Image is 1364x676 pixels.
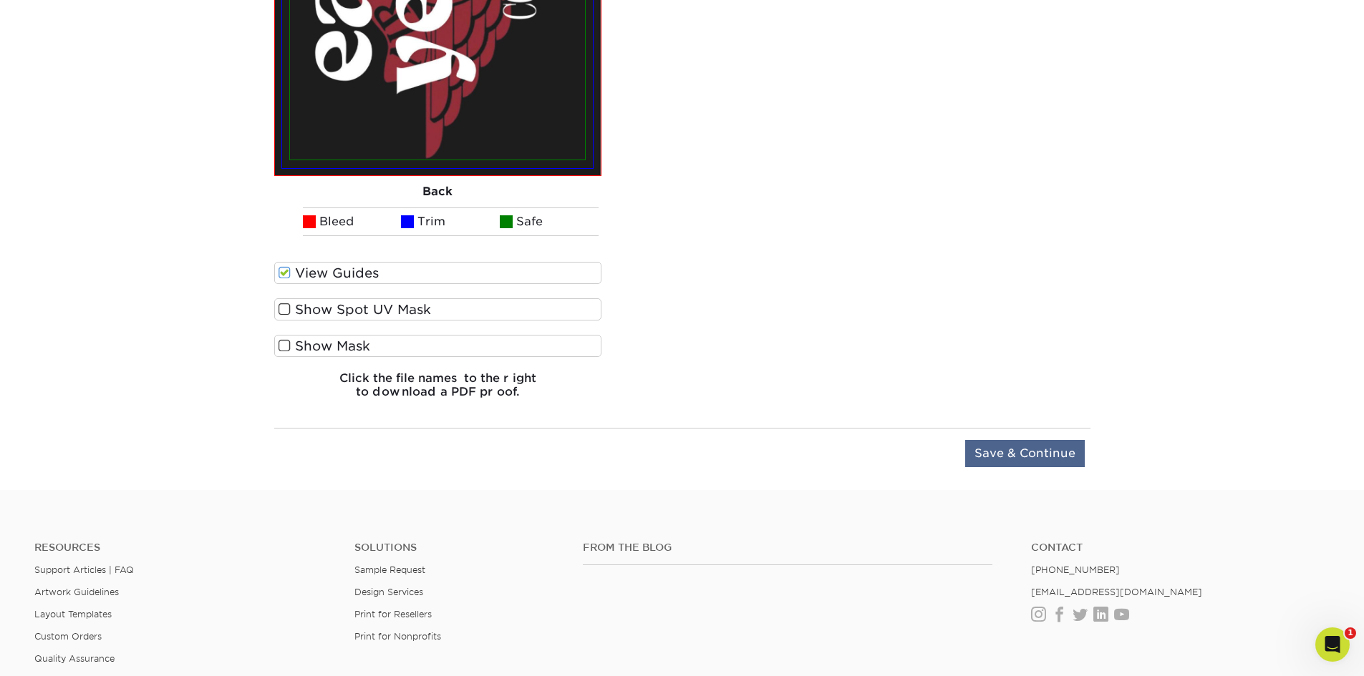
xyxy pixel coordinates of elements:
h4: Solutions [354,542,561,554]
a: Design Services [354,587,423,597]
li: Safe [500,207,599,236]
a: Artwork Guidelines [34,587,119,597]
span: 1 [1345,627,1356,639]
a: Contact [1031,542,1330,554]
a: Custom Orders [34,631,102,642]
div: Back [274,176,602,207]
iframe: Google Customer Reviews [4,632,122,671]
label: Show Spot UV Mask [274,298,602,320]
input: Save & Continue [965,440,1085,467]
a: Layout Templates [34,609,112,619]
h4: From the Blog [583,542,992,554]
a: Sample Request [354,564,425,575]
label: View Guides [274,262,602,284]
iframe: Intercom live chat [1315,627,1350,662]
a: [EMAIL_ADDRESS][DOMAIN_NAME] [1031,587,1202,597]
a: Print for Nonprofits [354,631,441,642]
h6: Click the file names to the right to download a PDF proof. [274,371,602,410]
li: Bleed [303,207,402,236]
a: Print for Resellers [354,609,432,619]
li: Trim [401,207,500,236]
label: Show Mask [274,335,602,357]
a: [PHONE_NUMBER] [1031,564,1120,575]
h4: Resources [34,542,333,554]
a: Support Articles | FAQ [34,564,134,575]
